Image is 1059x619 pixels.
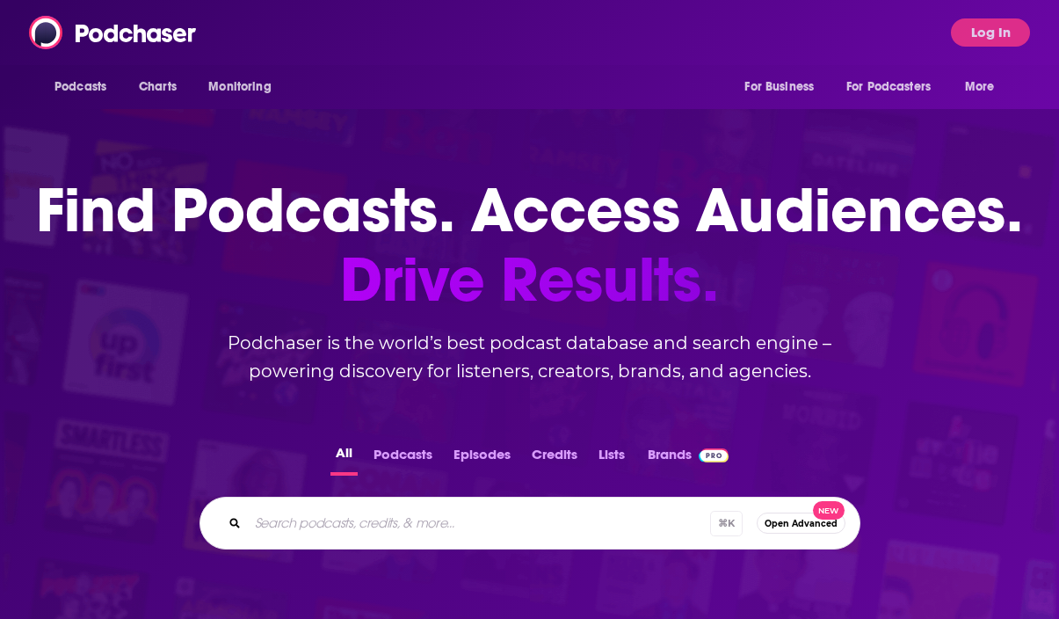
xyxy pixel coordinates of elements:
[846,75,931,99] span: For Podcasters
[732,70,836,104] button: open menu
[196,70,294,104] button: open menu
[368,441,438,476] button: Podcasts
[208,75,271,99] span: Monitoring
[42,70,129,104] button: open menu
[36,245,1023,315] span: Drive Results.
[765,519,838,528] span: Open Advanced
[448,441,516,476] button: Episodes
[248,509,710,537] input: Search podcasts, credits, & more...
[36,176,1023,315] h1: Find Podcasts. Access Audiences.
[593,441,630,476] button: Lists
[744,75,814,99] span: For Business
[648,441,729,476] a: BrandsPodchaser Pro
[139,75,177,99] span: Charts
[127,70,187,104] a: Charts
[813,501,845,520] span: New
[953,70,1017,104] button: open menu
[178,329,881,385] h2: Podchaser is the world’s best podcast database and search engine – powering discovery for listene...
[330,441,358,476] button: All
[199,497,860,550] div: Search podcasts, credits, & more...
[951,18,1030,47] button: Log In
[965,75,995,99] span: More
[710,511,743,536] span: ⌘ K
[29,16,198,49] img: Podchaser - Follow, Share and Rate Podcasts
[835,70,956,104] button: open menu
[699,448,729,462] img: Podchaser Pro
[526,441,583,476] button: Credits
[54,75,106,99] span: Podcasts
[757,513,845,534] button: Open AdvancedNew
